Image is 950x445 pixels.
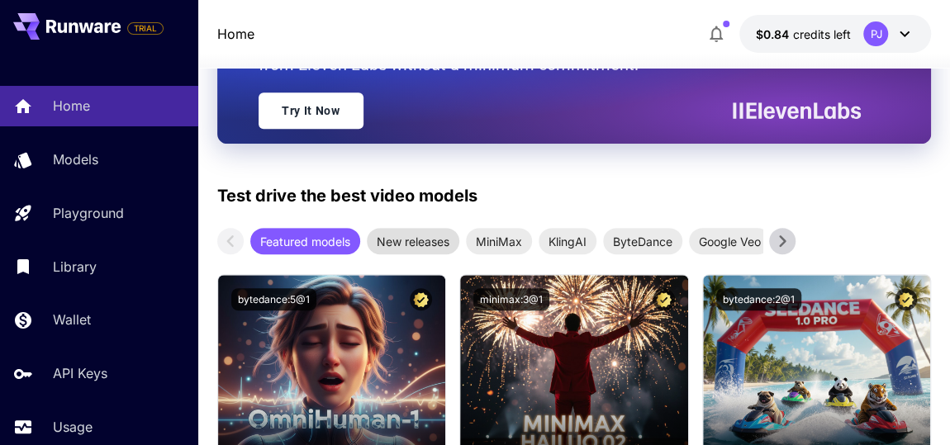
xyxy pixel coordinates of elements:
[217,24,254,44] a: Home
[689,228,771,254] div: Google Veo
[689,233,771,250] span: Google Veo
[367,228,459,254] div: New releases
[756,26,850,43] div: $0.84368
[53,310,91,329] p: Wallet
[367,233,459,250] span: New releases
[217,24,254,44] nav: breadcrumb
[756,27,792,41] span: $0.84
[53,363,107,383] p: API Keys
[53,417,93,437] p: Usage
[53,257,97,277] p: Library
[473,288,549,310] button: minimax:3@1
[250,233,360,250] span: Featured models
[410,288,432,310] button: Certified Model – Vetted for best performance and includes a commercial license.
[603,233,682,250] span: ByteDance
[127,18,164,38] span: Add your payment card to enable full platform functionality.
[895,288,917,310] button: Certified Model – Vetted for best performance and includes a commercial license.
[250,228,360,254] div: Featured models
[53,96,90,116] p: Home
[53,149,98,169] p: Models
[217,183,477,208] p: Test drive the best video models
[739,15,931,53] button: $0.84368PJ
[466,233,532,250] span: MiniMax
[653,288,675,310] button: Certified Model – Vetted for best performance and includes a commercial license.
[466,228,532,254] div: MiniMax
[603,228,682,254] div: ByteDance
[539,228,596,254] div: KlingAI
[792,27,850,41] span: credits left
[539,233,596,250] span: KlingAI
[863,21,888,46] div: PJ
[53,203,124,223] p: Playground
[716,288,801,310] button: bytedance:2@1
[231,288,316,310] button: bytedance:5@1
[128,22,163,35] span: TRIAL
[259,92,363,129] a: Try It Now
